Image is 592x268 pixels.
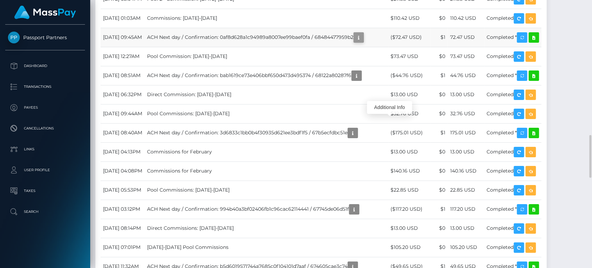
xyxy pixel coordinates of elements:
a: Dashboard [5,57,85,75]
td: $73.47 USD [388,47,430,66]
td: $1 [430,200,448,219]
a: Cancellations [5,120,85,137]
a: Taxes [5,182,85,200]
td: 13.00 USD [448,219,484,238]
td: $0 [430,142,448,161]
td: ACH Next day / Confirmation: 0af8d628a1c94989a8007ee99baef0fa / 68484477959b2 [145,28,388,47]
p: Dashboard [8,61,82,71]
td: $1 [430,28,448,47]
td: $0 [430,104,448,123]
p: Taxes [8,186,82,196]
td: Direct Commission: [DATE]-[DATE] [145,85,388,104]
td: 175.01 USD [448,123,484,142]
td: [DATE] 09:44AM [101,104,145,123]
td: [DATE] 01:03AM [101,9,145,28]
td: Commissions for February [145,161,388,181]
td: $13.00 USD [388,142,430,161]
p: Links [8,144,82,154]
td: 117.20 USD [448,200,484,219]
td: $0 [430,9,448,28]
td: $1 [430,66,448,85]
td: ($175.01 USD) [388,123,430,142]
p: Search [8,207,82,217]
a: User Profile [5,161,85,179]
td: $0 [430,85,448,104]
td: Completed [484,161,541,181]
td: 44.76 USD [448,66,484,85]
td: [DATE] 04:13PM [101,142,145,161]
td: Completed * [484,123,541,142]
td: Completed [484,9,541,28]
td: 13.00 USD [448,85,484,104]
td: $105.20 USD [388,238,430,257]
td: ACH Next day / Confirmation: 3d6833c1bb0b4f30935d621ee3bdf1f5 / 67b5ecfdbc51e [145,123,388,142]
td: Completed [484,142,541,161]
img: Passport Partners [8,32,20,43]
a: Search [5,203,85,220]
td: $0 [430,47,448,66]
td: Commissions: [DATE]-[DATE] [145,9,388,28]
td: Commissions for February [145,142,388,161]
td: Completed * [484,200,541,219]
td: Completed * [484,66,541,85]
td: Completed [484,181,541,200]
td: 73.47 USD [448,47,484,66]
td: 22.85 USD [448,181,484,200]
td: [DATE] 09:45AM [101,28,145,47]
td: 140.16 USD [448,161,484,181]
td: [DATE] 08:14PM [101,219,145,238]
td: $0 [430,161,448,181]
td: [DATE]-[DATE] Pool Commissions [145,238,388,257]
p: Transactions [8,82,82,92]
td: Completed * [484,28,541,47]
td: Completed [484,85,541,104]
td: Completed [484,219,541,238]
p: Cancellations [8,123,82,134]
td: 110.42 USD [448,9,484,28]
td: ACH Next day / Confirmation: bab1619ce73e406bbf650d473d495374 / 68122a80287f6 [145,66,388,85]
td: [DATE] 04:08PM [101,161,145,181]
td: [DATE] 08:51AM [101,66,145,85]
td: 105.20 USD [448,238,484,257]
td: Pool Commissions: [DATE]-[DATE] [145,104,388,123]
td: [DATE] 12:27AM [101,47,145,66]
td: ACH Next day / Confirmation: 994b40a3bf02406fb1c96cac62114441 / 67745de06d51f [145,200,388,219]
td: Direct Commissions: [DATE]-[DATE] [145,219,388,238]
span: Passport Partners [5,34,85,41]
td: [DATE] 03:12PM [101,200,145,219]
p: Payees [8,102,82,113]
td: Completed [484,104,541,123]
td: $0 [430,219,448,238]
td: Pool Commission: [DATE]-[DATE] [145,47,388,66]
td: Pool Commissions: [DATE]-[DATE] [145,181,388,200]
td: [DATE] 06:32PM [101,85,145,104]
a: Links [5,141,85,158]
td: $22.85 USD [388,181,430,200]
td: $110.42 USD [388,9,430,28]
td: $140.16 USD [388,161,430,181]
td: ($44.76 USD) [388,66,430,85]
img: MassPay Logo [14,6,76,19]
td: 32.76 USD [448,104,484,123]
td: 72.47 USD [448,28,484,47]
td: $1 [430,123,448,142]
td: ($72.47 USD) [388,28,430,47]
a: Payees [5,99,85,116]
td: Completed [484,238,541,257]
td: [DATE] 08:40AM [101,123,145,142]
p: User Profile [8,165,82,175]
a: Transactions [5,78,85,95]
td: $13.00 USD [388,85,430,104]
td: $13.00 USD [388,219,430,238]
td: ($117.20 USD) [388,200,430,219]
td: 13.00 USD [448,142,484,161]
td: [DATE] 07:01PM [101,238,145,257]
div: Additional Info [367,101,412,114]
td: [DATE] 05:53PM [101,181,145,200]
td: $0 [430,181,448,200]
td: Completed [484,47,541,66]
td: $0 [430,238,448,257]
